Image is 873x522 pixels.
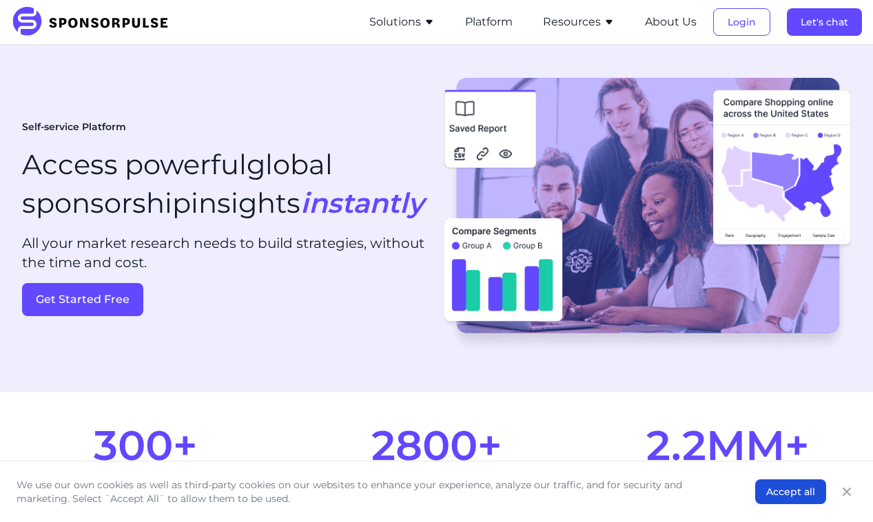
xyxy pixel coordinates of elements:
span: Self-service Platform [22,121,126,134]
button: About Us [645,14,697,30]
button: Resources [543,14,615,30]
div: 2800+ [302,425,571,466]
button: Login [713,8,770,36]
a: Platform [465,16,513,28]
button: Platform [465,14,513,30]
button: Solutions [369,14,435,30]
button: Accept all [755,479,826,504]
button: Let's chat [787,8,862,36]
button: Get Started Free [22,283,143,316]
a: About Us [645,16,697,28]
span: instantly [300,186,424,220]
div: 300+ [11,425,280,466]
p: We use our own cookies as well as third-party cookies on our websites to enhance your experience,... [17,478,728,505]
a: Let's chat [787,16,862,28]
p: All your market research needs to build strategies, without the time and cost. [22,233,431,272]
h1: Access powerful global sponsorship insights [22,145,431,222]
button: Close [837,482,856,501]
a: Get Started Free [22,283,431,316]
a: Login [713,16,770,28]
img: SponsorPulse [11,7,178,37]
div: 2.2MM+ [593,425,862,466]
